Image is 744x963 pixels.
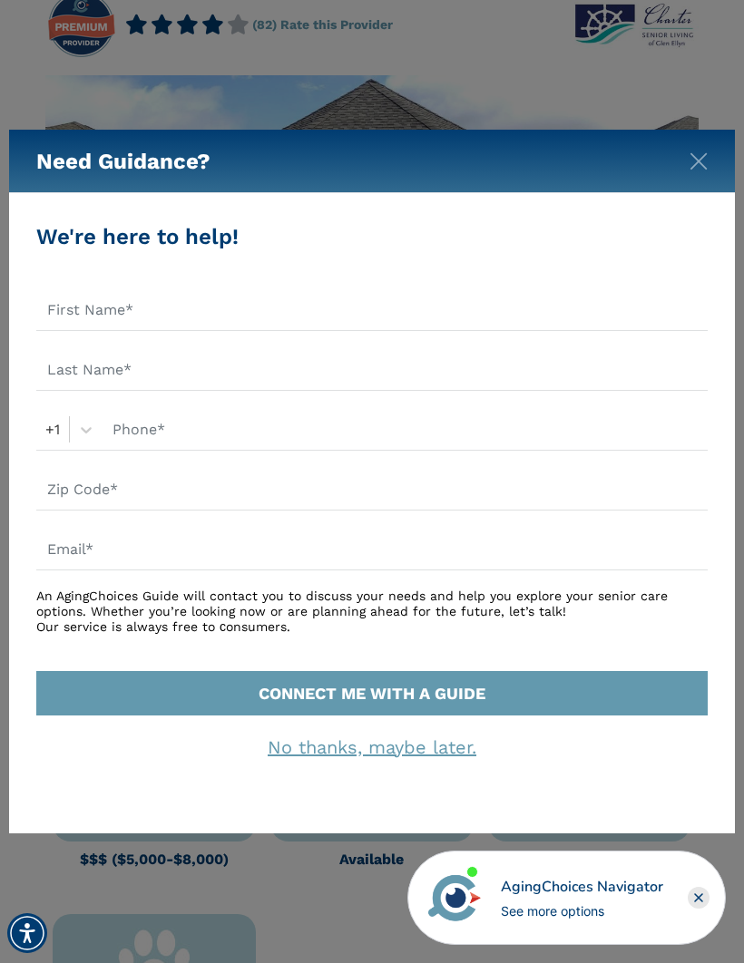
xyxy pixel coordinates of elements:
[501,876,663,898] div: AgingChoices Navigator
[36,671,708,715] button: CONNECT ME WITH A GUIDE
[36,469,708,511] input: Zip Code*
[36,130,210,193] h5: Need Guidance?
[268,736,476,758] a: No thanks, maybe later.
[424,867,485,929] img: avatar
[36,529,708,570] input: Email*
[36,220,708,253] div: We're here to help!
[690,149,708,167] button: Close
[36,289,708,331] input: First Name*
[36,588,708,634] div: An AgingChoices Guide will contact you to discuss your needs and help you explore your senior car...
[690,152,708,170] img: modal-close.svg
[501,901,663,920] div: See more options
[36,349,708,391] input: Last Name*
[688,887,710,909] div: Close
[7,913,47,953] div: Accessibility Menu
[102,409,708,451] input: Phone*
